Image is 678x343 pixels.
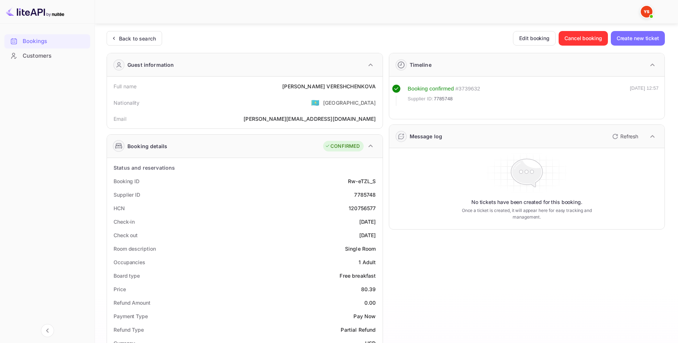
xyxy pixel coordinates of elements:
div: [DATE] [359,231,376,239]
button: Collapse navigation [41,324,54,337]
div: Refund Type [114,326,144,334]
div: 0.00 [364,299,376,307]
div: Customers [23,52,87,60]
div: Timeline [410,61,432,69]
div: Customers [4,49,90,63]
div: Bookings [4,34,90,49]
a: Bookings [4,34,90,48]
div: Pay Now [353,312,376,320]
div: HCN [114,204,125,212]
div: Email [114,115,126,123]
div: Rw-eTZL_S [348,177,376,185]
div: Booking confirmed [408,85,454,93]
div: 120756577 [349,204,376,212]
p: Once a ticket is created, it will appear here for easy tracking and management. [453,207,601,220]
div: Refund Amount [114,299,150,307]
div: 7785748 [354,191,376,199]
div: 1 Adult [359,258,376,266]
span: Supplier ID: [408,95,433,103]
div: Occupancies [114,258,145,266]
div: # 3739632 [455,85,480,93]
div: Nationality [114,99,140,107]
div: Guest information [127,61,174,69]
div: Check out [114,231,138,239]
a: Customers [4,49,90,62]
div: [DATE] [359,218,376,226]
div: Full name [114,82,137,90]
div: Supplier ID [114,191,140,199]
div: [PERSON_NAME] VERESHCHENKOVA [282,82,376,90]
span: 7785748 [434,95,453,103]
div: Free breakfast [340,272,376,280]
button: Refresh [608,131,641,142]
div: Booking details [127,142,167,150]
div: [PERSON_NAME][EMAIL_ADDRESS][DOMAIN_NAME] [244,115,376,123]
button: Create new ticket [611,31,665,46]
div: Partial Refund [341,326,376,334]
div: CONFIRMED [325,143,360,150]
div: Booking ID [114,177,139,185]
div: Back to search [119,35,156,42]
span: United States [311,96,319,109]
div: Single Room [345,245,376,253]
img: Yandex Support [641,6,652,18]
div: Status and reservations [114,164,175,171]
div: Room description [114,245,156,253]
div: Bookings [23,37,87,46]
div: 80.39 [361,285,376,293]
div: [GEOGRAPHIC_DATA] [323,99,376,107]
img: LiteAPI logo [6,6,64,18]
div: Board type [114,272,140,280]
p: Refresh [620,132,638,140]
div: [DATE] 12:57 [630,85,659,106]
button: Edit booking [513,31,556,46]
p: No tickets have been created for this booking. [471,199,582,206]
div: Price [114,285,126,293]
button: Cancel booking [559,31,608,46]
div: Payment Type [114,312,148,320]
div: Check-in [114,218,135,226]
div: Message log [410,132,443,140]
